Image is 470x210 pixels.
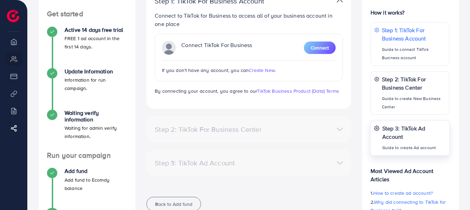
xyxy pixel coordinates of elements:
p: How it works? [371,8,449,17]
p: Information for run campaign. [65,76,127,92]
img: logo [7,10,19,22]
h4: Get started [39,10,135,18]
p: Step 1: TikTok For Business Account [382,26,445,43]
h4: Run your campaign [39,151,135,160]
p: Most Viewed Ad Account Articles [371,161,449,183]
span: How to create ad account? [373,190,433,197]
p: By connecting your account, you agree to our [155,87,343,95]
span: Create New. [249,67,276,74]
p: Waiting for admin verify information. [65,124,127,140]
span: Back to Add fund [155,201,192,208]
p: Guide to create New Business Center [382,94,445,111]
h4: Add fund [65,168,127,174]
p: Connect to TikTok for Business to access all of your business account in one place [155,11,343,28]
span: Connect [311,44,329,51]
p: Step 3: TikTok Ad Account [382,124,446,141]
p: Guide to connect TikTok Business account [382,45,445,62]
iframe: Chat [441,179,465,205]
a: TikTok Business Product (Data) Terms [257,88,339,94]
button: Connect [304,42,336,54]
p: Connect TikTok For Business [181,41,252,55]
p: FREE 1 ad account in the first 14 days. [65,34,127,51]
li: Add fund [39,168,135,209]
p: Add fund to Ecomdy balance [65,176,127,192]
li: Update Information [39,68,135,110]
img: TikTok partner [162,41,176,55]
p: Guide to create Ad account [382,144,446,152]
li: Waiting verify information [39,110,135,151]
li: Active 14 days free trial [39,27,135,68]
h4: Active 14 days free trial [65,27,127,33]
h4: Waiting verify information [65,110,127,123]
span: If you don't have any account, you can [162,67,249,74]
h4: Update Information [65,68,127,75]
p: Step 2: TikTok For Business Center [382,75,445,92]
p: 1. [371,189,449,197]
